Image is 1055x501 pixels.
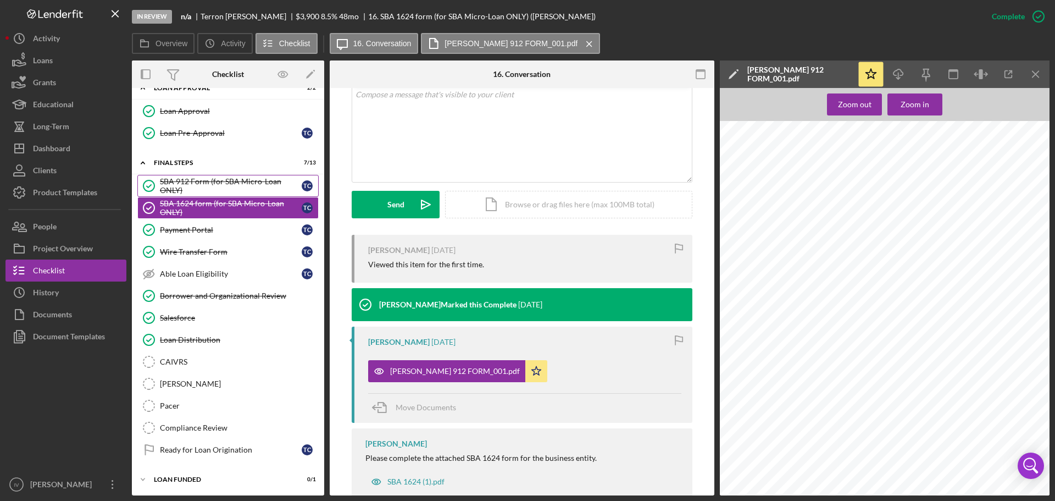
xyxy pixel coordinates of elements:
div: [PERSON_NAME] 912 FORM_001.pdf [747,65,852,83]
div: T C [302,128,313,139]
div: 48 mo [339,12,359,21]
div: Borrower and Organizational Review [160,291,318,300]
a: People [5,216,126,238]
a: Able Loan EligibilityTC [137,263,319,285]
div: SBA 1624 (1).pdf [387,477,445,486]
div: Grants [33,71,56,96]
div: Educational [33,93,74,118]
div: 8.5 % [321,12,337,21]
button: [PERSON_NAME] 912 FORM_001.pdf [368,360,547,382]
div: [PERSON_NAME] 912 FORM_001.pdf [390,367,520,376]
div: T C [302,202,313,213]
button: Zoom in [887,93,942,115]
div: Ready for Loan Origination [160,445,302,454]
a: Compliance Review [137,417,319,439]
a: [PERSON_NAME] [137,373,319,395]
div: Complete [992,5,1025,27]
div: Payment Portal [160,225,302,234]
a: Document Templates [5,326,126,348]
div: 2 / 2 [296,85,316,91]
div: T C [302,444,313,455]
button: 16. Conversation [330,33,419,54]
div: Activity [33,27,60,52]
button: History [5,282,126,304]
button: Checklist [256,33,318,54]
div: People [33,216,57,240]
div: Checklist [33,260,65,284]
div: 7 / 13 [296,159,316,166]
div: T C [302,224,313,235]
a: Loan Distribution [137,329,319,351]
div: $3,900 [296,12,319,21]
div: Long-Term [33,115,69,140]
button: SBA 1624 (1).pdf [365,471,450,493]
div: Loan Approval [154,85,288,91]
div: [PERSON_NAME] [365,439,427,448]
div: LOAN FUNDED [154,476,288,483]
div: Please complete the attached SBA 1624 form for the business entity. [365,454,597,463]
button: Long-Term [5,115,126,137]
div: SBA 912 Form (for SBA Micro-Loan ONLY) [160,177,302,195]
a: Salesforce [137,307,319,329]
time: 2025-10-01 14:25 [431,338,456,346]
a: Pacer [137,395,319,417]
b: n/a [181,12,191,21]
div: Able Loan Eligibility [160,269,302,278]
a: SBA 912 Form (for SBA Micro-Loan ONLY)TC [137,175,319,197]
div: History [33,282,59,306]
button: Project Overview [5,238,126,260]
a: CAIVRS [137,351,319,373]
div: [PERSON_NAME] [27,474,99,498]
div: Loan Approval [160,107,318,115]
span: Move Documents [396,403,456,412]
div: Compliance Review [160,423,318,432]
div: T C [302,268,313,279]
time: 2025-10-01 14:25 [518,300,542,309]
div: Viewed this item for the first time. [368,260,484,269]
button: Dashboard [5,137,126,159]
a: Ready for Loan OriginationTC [137,439,319,461]
div: Zoom out [838,93,871,115]
div: Zoom in [901,93,929,115]
button: Grants [5,71,126,93]
time: 2025-10-01 14:35 [431,246,456,255]
div: Checklist [212,70,244,79]
button: Complete [981,5,1050,27]
button: Loans [5,49,126,71]
button: Activity [197,33,252,54]
button: Zoom out [827,93,882,115]
div: Loan Pre-Approval [160,129,302,137]
button: Documents [5,304,126,326]
button: Clients [5,159,126,181]
div: 0 / 1 [296,476,316,483]
div: Product Templates [33,181,97,206]
label: Overview [156,39,187,48]
div: Document Templates [33,326,105,350]
div: CAIVRS [160,357,318,366]
div: Clients [33,159,57,184]
div: In Review [132,10,172,24]
div: Terron [PERSON_NAME] [201,12,296,21]
div: T C [302,180,313,191]
div: Send [387,191,404,218]
div: Open Intercom Messenger [1018,453,1044,479]
a: Product Templates [5,181,126,203]
button: Send [352,191,440,218]
button: Educational [5,93,126,115]
div: 16. Conversation [493,70,551,79]
button: Move Documents [368,394,467,421]
a: Wire Transfer FormTC [137,241,319,263]
div: Loan Distribution [160,335,318,344]
button: Checklist [5,260,126,282]
div: [PERSON_NAME] [368,246,430,255]
text: IV [14,482,19,488]
div: Project Overview [33,238,93,262]
button: Activity [5,27,126,49]
a: Borrower and Organizational Review [137,285,319,307]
